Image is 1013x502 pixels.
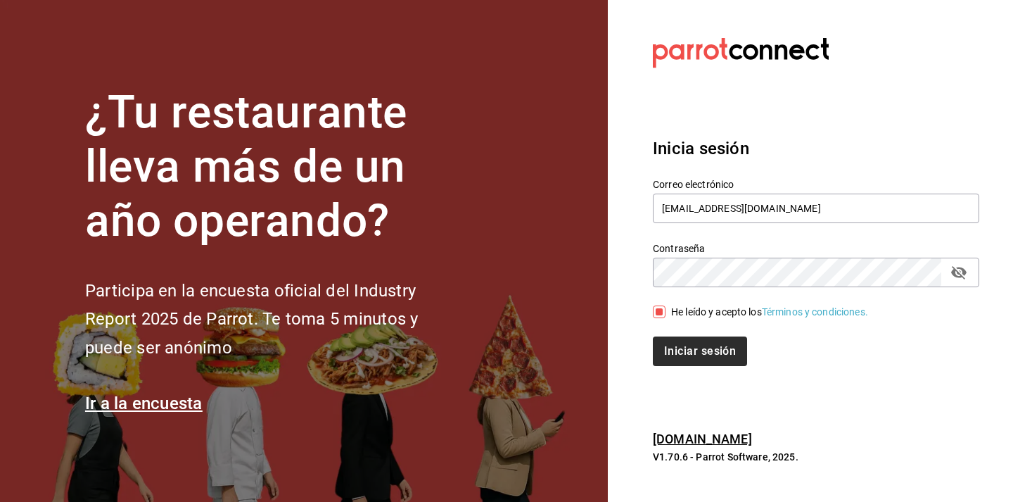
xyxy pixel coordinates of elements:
[653,180,979,189] label: Correo electrónico
[653,432,752,446] a: [DOMAIN_NAME]
[947,261,971,284] button: passwordField
[653,194,979,223] input: Ingresa tu correo electrónico
[85,86,465,248] h1: ¿Tu restaurante lleva más de un año operando?
[671,305,868,320] div: He leído y acepto los
[653,244,979,253] label: Contraseña
[653,450,979,464] p: V1.70.6 - Parrot Software, 2025.
[653,136,979,161] h3: Inicia sesión
[653,337,747,366] button: Iniciar sesión
[85,394,203,413] a: Ir a la encuesta
[85,277,465,363] h2: Participa en la encuesta oficial del Industry Report 2025 de Parrot. Te toma 5 minutos y puede se...
[762,306,868,318] a: Términos y condiciones.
